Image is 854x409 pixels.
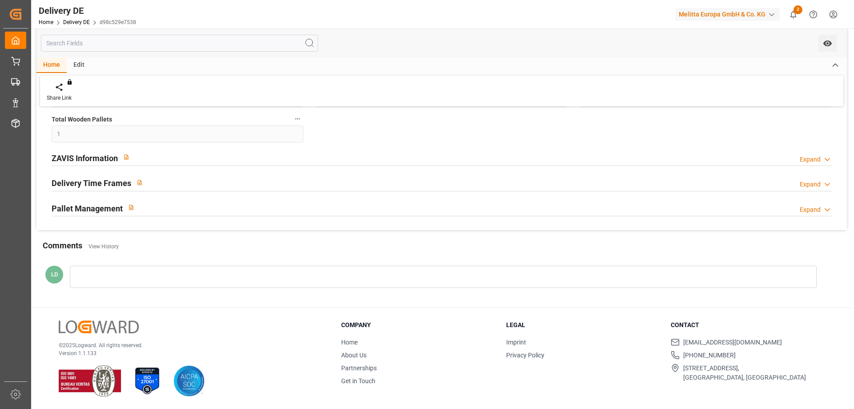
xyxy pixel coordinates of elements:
a: Get in Touch [341,377,375,385]
div: Expand [800,180,821,189]
a: About Us [341,352,367,359]
button: View description [123,199,140,216]
h2: Delivery Time Frames [52,177,131,189]
a: Imprint [506,339,526,346]
div: Expand [800,155,821,164]
h2: Comments [43,239,82,251]
span: [EMAIL_ADDRESS][DOMAIN_NAME] [683,338,782,347]
button: View description [131,174,148,191]
span: [PHONE_NUMBER] [683,351,736,360]
div: Home [36,58,67,73]
div: Expand [800,205,821,215]
h2: ZAVIS Information [52,152,118,164]
img: AICPA SOC [173,365,205,397]
div: Melitta Europa GmbH & Co. KG [675,8,780,21]
span: LD [51,271,58,278]
p: Version 1.1.133 [59,349,319,357]
a: Privacy Policy [506,352,544,359]
a: Partnerships [341,364,377,372]
div: Delivery DE [39,4,136,17]
button: View description [118,149,135,166]
button: Melitta Europa GmbH & Co. KG [675,6,783,23]
span: 2 [794,5,802,14]
a: Home [341,339,358,346]
img: ISO 9001 & ISO 14001 Certification [59,365,121,397]
h3: Legal [506,320,660,330]
input: Search Fields [41,35,318,52]
h3: Company [341,320,495,330]
span: [STREET_ADDRESS], [GEOGRAPHIC_DATA], [GEOGRAPHIC_DATA] [683,364,806,382]
button: Total Wooden Pallets [292,113,303,125]
a: Delivery DE [63,19,90,25]
div: Edit [67,58,91,73]
button: Help Center [803,4,823,24]
span: Total Wooden Pallets [52,115,112,124]
button: open menu [818,35,837,52]
h3: Contact [671,320,825,330]
a: View History [89,243,119,250]
img: Logward Logo [59,320,139,333]
img: ISO 27001 Certification [132,365,163,397]
h2: Pallet Management [52,202,123,215]
a: Home [39,19,53,25]
button: show 2 new notifications [783,4,803,24]
p: © 2025 Logward. All rights reserved. [59,341,319,349]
